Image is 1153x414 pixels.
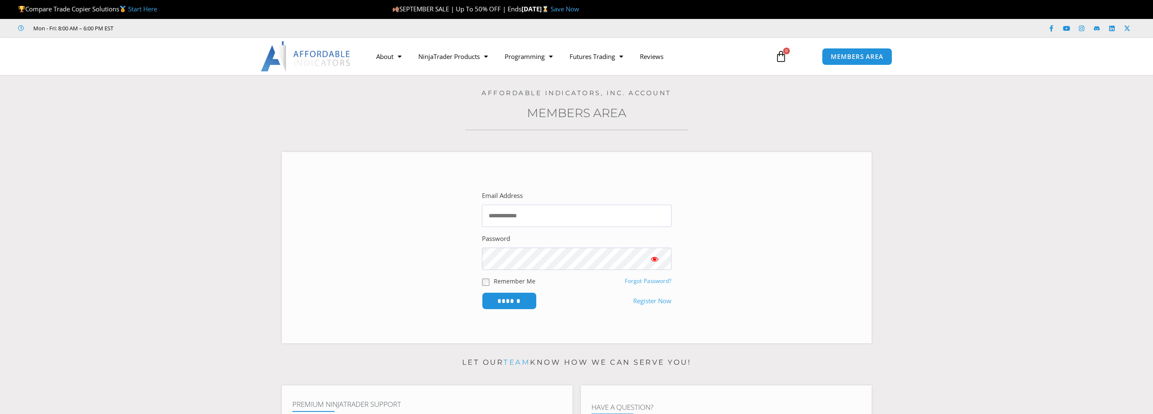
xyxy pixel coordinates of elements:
a: Forgot Password? [625,277,671,285]
a: NinjaTrader Products [410,47,496,66]
strong: [DATE] [522,5,551,13]
p: Let our know how we can serve you! [282,356,872,369]
span: Compare Trade Copier Solutions [18,5,157,13]
img: 🏆 [19,6,25,12]
a: Futures Trading [561,47,631,66]
label: Remember Me [494,277,535,286]
a: team [503,358,530,366]
a: MEMBERS AREA [822,48,892,65]
span: MEMBERS AREA [831,53,883,60]
img: ⌛ [542,6,548,12]
button: Show password [638,248,671,270]
h4: Have A Question? [591,403,861,411]
a: Programming [496,47,561,66]
a: Reviews [631,47,672,66]
a: About [368,47,410,66]
nav: Menu [368,47,765,66]
a: Start Here [128,5,157,13]
a: 0 [762,44,800,69]
a: Register Now [633,295,671,307]
a: Members Area [527,106,626,120]
img: LogoAI | Affordable Indicators – NinjaTrader [261,41,351,72]
span: 0 [783,48,790,54]
img: 🍂 [393,6,399,12]
span: SEPTEMBER SALE | Up To 50% OFF | Ends [392,5,522,13]
iframe: Customer reviews powered by Trustpilot [125,24,251,32]
img: 🥇 [120,6,126,12]
label: Password [482,233,510,245]
a: Affordable Indicators, Inc. Account [482,89,671,97]
label: Email Address [482,190,523,202]
h4: Premium NinjaTrader Support [292,400,562,409]
span: Mon - Fri: 8:00 AM – 6:00 PM EST [31,23,113,33]
a: Save Now [551,5,579,13]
